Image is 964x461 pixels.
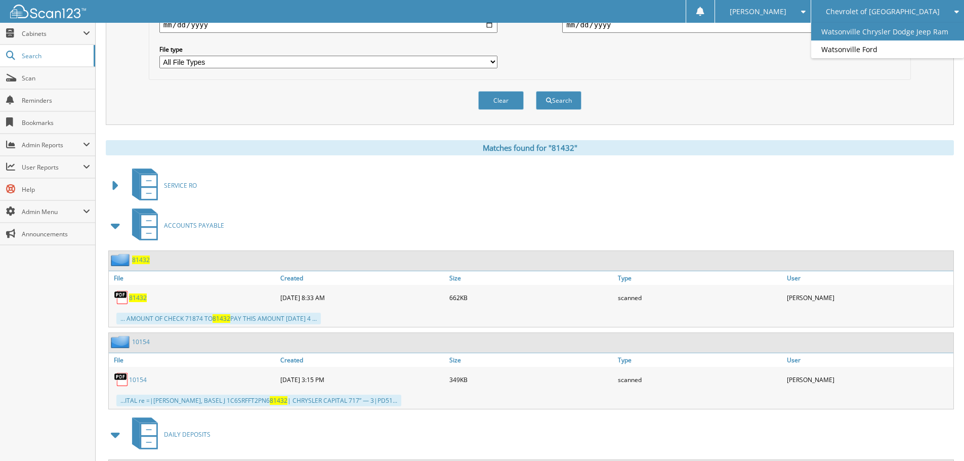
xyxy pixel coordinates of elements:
[22,230,90,238] span: Announcements
[126,165,197,205] a: SERVICE RO
[784,271,953,285] a: User
[164,221,224,230] span: ACCOUNTS PAYABLE
[159,45,497,54] label: File type
[164,181,197,190] span: SERVICE RO
[278,271,447,285] a: Created
[159,17,497,33] input: start
[536,91,581,110] button: Search
[132,338,150,346] a: 10154
[213,314,230,323] span: 81432
[22,74,90,82] span: Scan
[615,353,784,367] a: Type
[22,52,89,60] span: Search
[22,29,83,38] span: Cabinets
[447,369,616,390] div: 349KB
[129,294,147,302] a: 81432
[164,430,211,439] span: DAILY DEPOSITS
[126,414,211,454] a: DAILY DEPOSITS
[111,254,132,266] img: folder2.png
[22,118,90,127] span: Bookmarks
[278,287,447,308] div: [DATE] 8:33 AM
[22,141,83,149] span: Admin Reports
[22,185,90,194] span: Help
[132,256,150,264] a: 81432
[478,91,524,110] button: Clear
[562,17,900,33] input: end
[811,23,964,40] a: Watsonville Chrysler Dodge Jeep Ram
[615,287,784,308] div: scanned
[111,336,132,348] img: folder2.png
[811,40,964,58] a: Watsonville Ford
[913,412,964,461] iframe: Chat Widget
[116,313,321,324] div: ... AMOUNT OF CHECK 71874 TO PAY THIS AMOUNT [DATE] 4 ...
[106,140,954,155] div: Matches found for "81432"
[784,287,953,308] div: [PERSON_NAME]
[447,287,616,308] div: 662KB
[784,353,953,367] a: User
[615,369,784,390] div: scanned
[114,290,129,305] img: PDF.png
[826,9,940,15] span: Chevrolet of [GEOGRAPHIC_DATA]
[109,353,278,367] a: File
[278,369,447,390] div: [DATE] 3:15 PM
[129,375,147,384] a: 10154
[22,163,83,172] span: User Reports
[278,353,447,367] a: Created
[114,372,129,387] img: PDF.png
[109,271,278,285] a: File
[447,271,616,285] a: Size
[116,395,401,406] div: ...ITAL re =|[PERSON_NAME], BASEL J 1C6SRFFT2PN6 | CHRYSLER CAPITAL 717” — 3|PD51...
[730,9,786,15] span: [PERSON_NAME]
[126,205,224,245] a: ACCOUNTS PAYABLE
[10,5,86,18] img: scan123-logo-white.svg
[615,271,784,285] a: Type
[447,353,616,367] a: Size
[784,369,953,390] div: [PERSON_NAME]
[22,96,90,105] span: Reminders
[270,396,287,405] span: 81432
[22,207,83,216] span: Admin Menu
